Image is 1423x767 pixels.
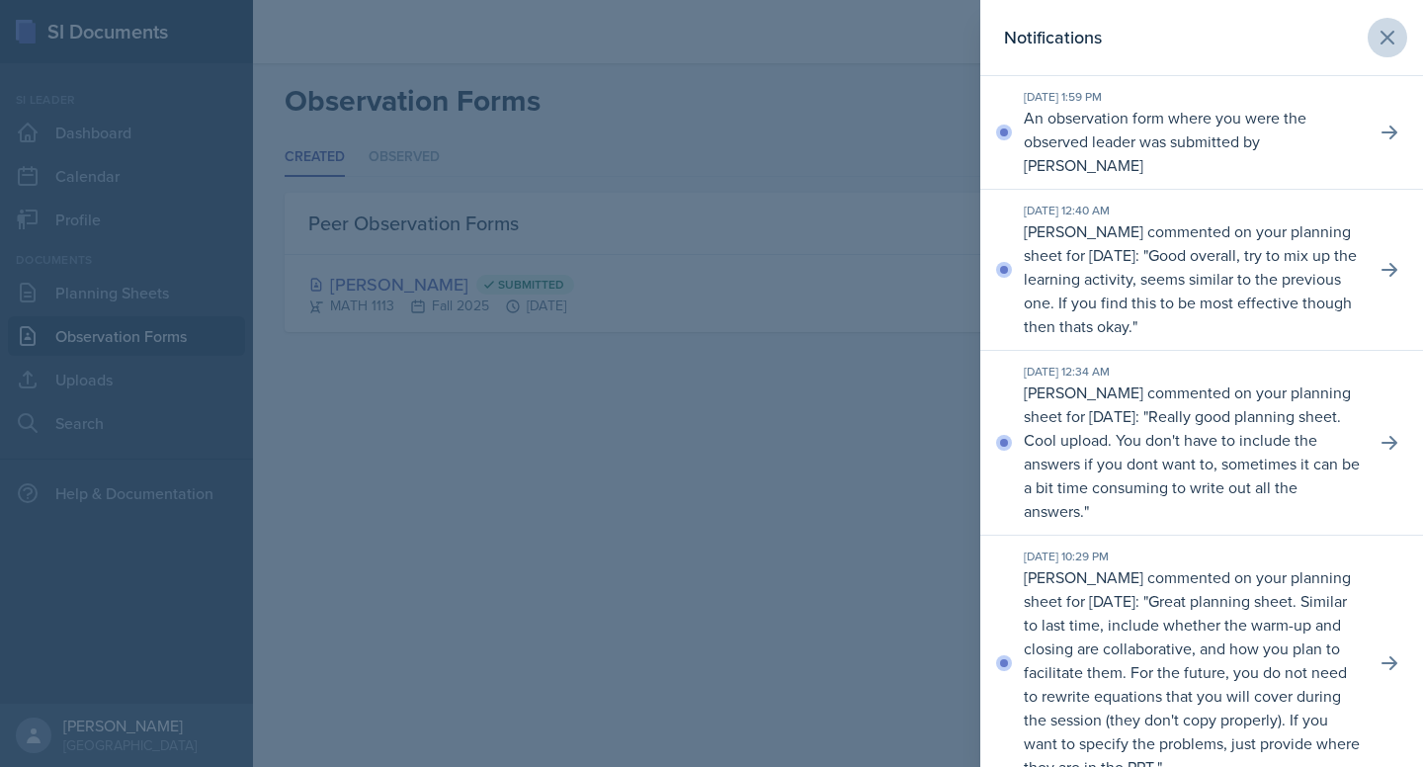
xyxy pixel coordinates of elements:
[1024,405,1360,522] p: Really good planning sheet. Cool upload. You don't have to include the answers if you dont want t...
[1024,88,1360,106] div: [DATE] 1:59 PM
[1024,106,1360,177] p: An observation form where you were the observed leader was submitted by [PERSON_NAME]
[1024,219,1360,338] p: [PERSON_NAME] commented on your planning sheet for [DATE]: " "
[1004,24,1102,51] h2: Notifications
[1024,381,1360,523] p: [PERSON_NAME] commented on your planning sheet for [DATE]: " "
[1024,363,1360,381] div: [DATE] 12:34 AM
[1024,548,1360,565] div: [DATE] 10:29 PM
[1024,244,1357,337] p: Good overall, try to mix up the learning activity, seems similar to the previous one. If you find...
[1024,202,1360,219] div: [DATE] 12:40 AM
